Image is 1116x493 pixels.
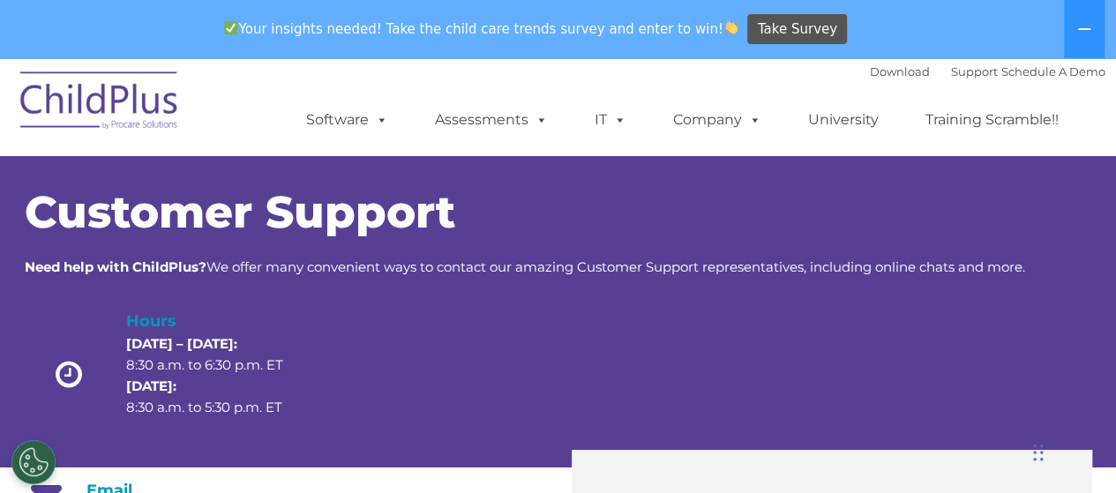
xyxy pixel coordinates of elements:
[126,377,176,394] strong: [DATE]:
[126,333,313,418] p: 8:30 a.m. to 6:30 p.m. ET 8:30 a.m. to 5:30 p.m. ET
[25,258,1025,275] span: We offer many convenient ways to contact our amazing Customer Support representatives, including ...
[828,303,1116,493] iframe: Chat Widget
[126,309,313,333] h4: Hours
[288,102,406,138] a: Software
[11,59,188,147] img: ChildPlus by Procare Solutions
[25,185,455,239] span: Customer Support
[577,102,644,138] a: IT
[1001,64,1105,78] a: Schedule A Demo
[951,64,998,78] a: Support
[870,64,930,78] a: Download
[790,102,896,138] a: University
[217,11,745,46] span: Your insights needed! Take the child care trends survey and enter to win!
[747,14,847,45] a: Take Survey
[870,64,1105,78] font: |
[126,335,237,352] strong: [DATE] – [DATE]:
[655,102,779,138] a: Company
[758,14,837,45] span: Take Survey
[25,258,206,275] strong: Need help with ChildPlus?
[724,21,738,34] img: 👏
[1033,426,1044,479] div: Drag
[908,102,1076,138] a: Training Scramble!!
[417,102,565,138] a: Assessments
[11,440,56,484] button: Cookies Settings
[224,21,237,34] img: ✅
